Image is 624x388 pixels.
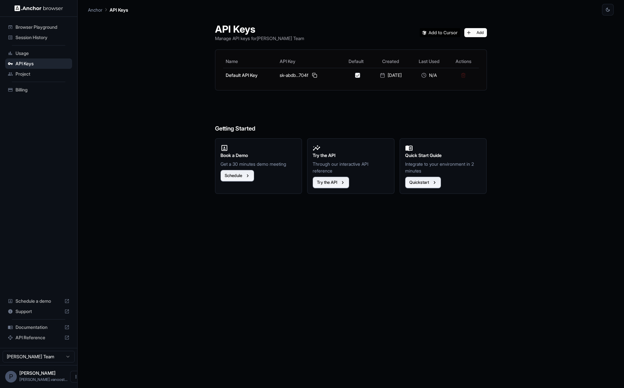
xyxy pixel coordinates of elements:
[5,296,72,306] div: Schedule a demo
[313,161,389,174] p: Through our interactive API reference
[16,87,70,93] span: Billing
[5,48,72,58] div: Usage
[420,28,460,37] img: Add anchorbrowser MCP server to Cursor
[16,308,62,315] span: Support
[448,55,479,68] th: Actions
[16,334,62,341] span: API Reference
[70,371,82,383] button: Open menu
[16,24,70,30] span: Browser Playground
[405,161,481,174] p: Integrate to your environment in 2 minutes
[215,23,304,35] h1: API Keys
[5,322,72,332] div: Documentation
[413,72,446,79] div: N/A
[223,68,277,82] td: Default API Key
[16,34,70,41] span: Session History
[16,71,70,77] span: Project
[5,306,72,317] div: Support
[313,177,349,188] button: Try the API
[371,55,410,68] th: Created
[280,71,339,79] div: sk-abdb...704f
[221,170,254,182] button: Schedule
[221,152,297,159] h2: Book a Demo
[221,161,297,167] p: Get a 30 minutes demo meeting
[277,55,341,68] th: API Key
[88,6,128,13] nav: breadcrumb
[5,85,72,95] div: Billing
[405,152,481,159] h2: Quick Start Guide
[5,69,72,79] div: Project
[110,6,128,13] p: API Keys
[19,370,56,376] span: Pieter Van Oost
[374,72,408,79] div: [DATE]
[215,98,487,133] h6: Getting Started
[5,332,72,343] div: API Reference
[5,58,72,69] div: API Keys
[5,32,72,43] div: Session History
[215,35,304,42] p: Manage API keys for [PERSON_NAME] Team
[88,6,102,13] p: Anchor
[5,22,72,32] div: Browser Playground
[405,177,441,188] button: Quickstart
[19,377,68,382] span: pieter.vanoost@bizzy.org
[16,324,62,330] span: Documentation
[223,55,277,68] th: Name
[341,55,371,68] th: Default
[311,71,318,79] button: Copy API key
[15,5,63,11] img: Anchor Logo
[16,298,62,304] span: Schedule a demo
[464,28,487,37] button: Add
[16,50,70,57] span: Usage
[410,55,448,68] th: Last Used
[313,152,389,159] h2: Try the API
[16,60,70,67] span: API Keys
[5,371,17,383] div: P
